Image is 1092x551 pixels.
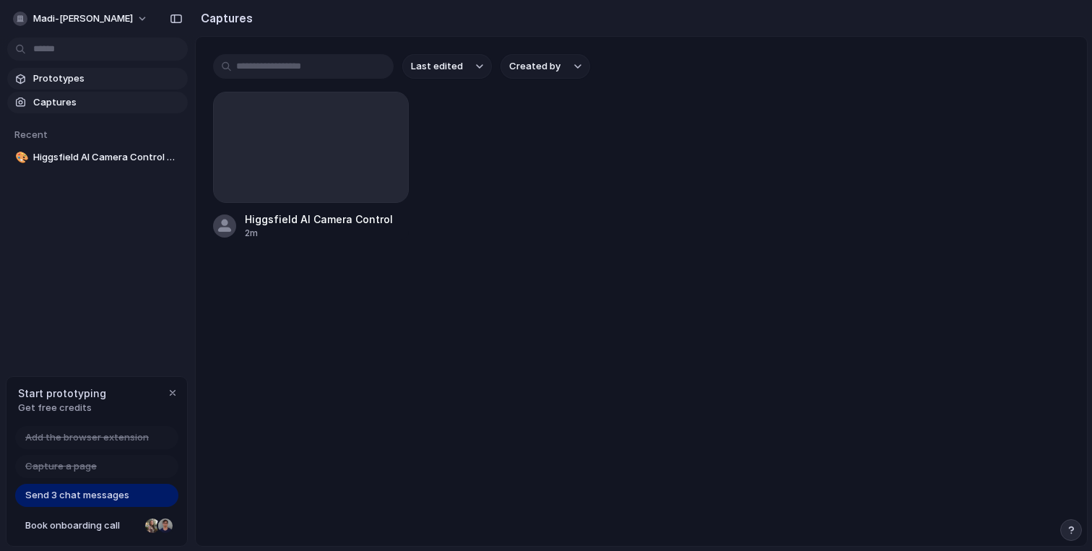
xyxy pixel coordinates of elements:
[25,430,149,445] span: Add the browser extension
[18,401,106,415] span: Get free credits
[15,514,178,537] a: Book onboarding call
[25,519,139,533] span: Book onboarding call
[14,129,48,140] span: Recent
[509,59,560,74] span: Created by
[7,7,155,30] button: madi-[PERSON_NAME]
[245,227,393,240] div: 2m
[33,95,182,110] span: Captures
[157,517,174,534] div: Christian Iacullo
[18,386,106,401] span: Start prototyping
[7,92,188,113] a: Captures
[402,54,492,79] button: Last edited
[500,54,590,79] button: Created by
[245,212,393,227] div: Higgsfield AI Camera Control
[33,12,133,26] span: madi-[PERSON_NAME]
[195,9,253,27] h2: Captures
[7,147,188,168] a: 🎨Higgsfield AI Camera Control with Updates Banner
[411,59,463,74] span: Last edited
[33,71,182,86] span: Prototypes
[15,149,25,166] div: 🎨
[33,150,182,165] span: Higgsfield AI Camera Control with Updates Banner
[25,488,129,503] span: Send 3 chat messages
[7,68,188,90] a: Prototypes
[25,459,97,474] span: Capture a page
[144,517,161,534] div: Nicole Kubica
[13,150,27,165] button: 🎨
